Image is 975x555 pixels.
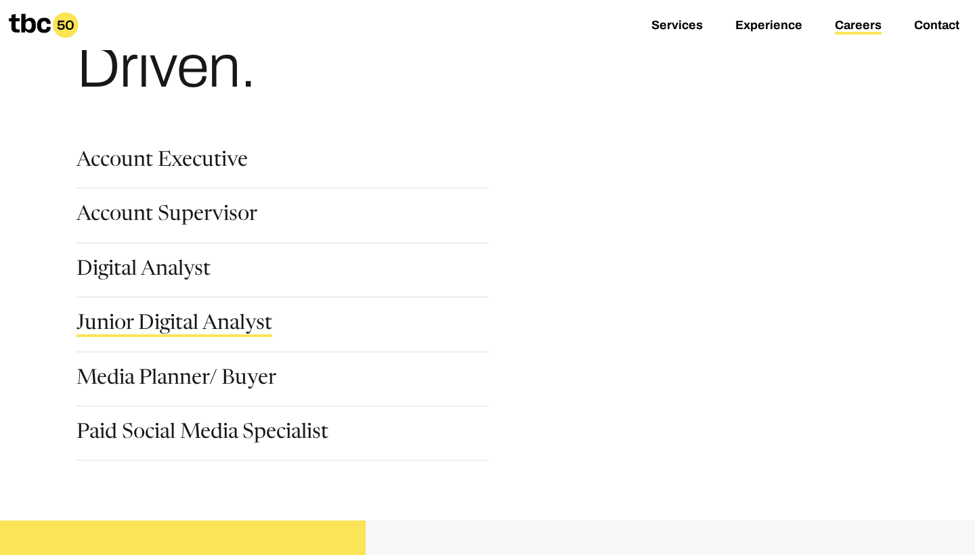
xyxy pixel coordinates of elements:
a: Digital Analyst [77,260,211,283]
a: Experience [735,18,802,35]
a: Media Planner/ Buyer [77,369,276,392]
a: Paid Social Media Specialist [77,423,328,446]
a: Account Supervisor [77,205,257,228]
a: Careers [835,18,882,35]
a: Services [651,18,703,35]
a: Account Executive [77,151,248,174]
a: Contact [914,18,959,35]
a: Junior Digital Analyst [77,314,272,337]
